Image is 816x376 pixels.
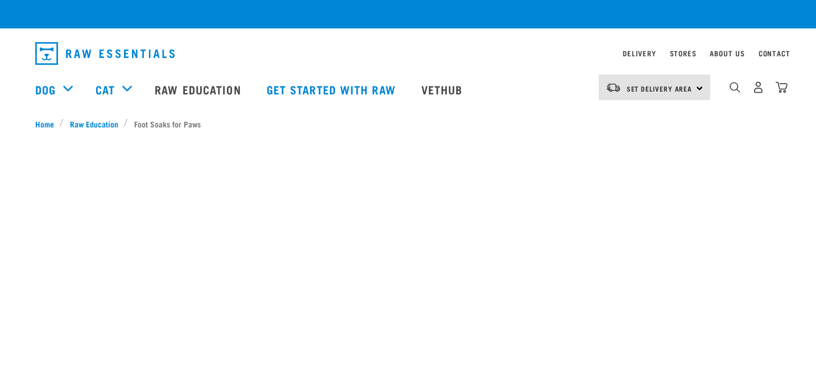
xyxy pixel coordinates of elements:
a: Get started with Raw [255,67,410,112]
a: Vethub [410,67,477,112]
a: About Us [710,51,744,55]
img: home-icon@2x.png [776,81,788,93]
img: van-moving.png [606,82,621,93]
nav: breadcrumbs [35,118,781,130]
a: Stores [670,51,697,55]
a: Dog [35,81,56,98]
a: Delivery [623,51,656,55]
span: Home [35,118,54,130]
img: Raw Essentials Logo [35,42,175,65]
a: Raw Education [143,67,255,112]
a: Cat [96,81,115,98]
a: Contact [759,51,790,55]
a: Home [35,118,60,130]
img: user.png [752,81,764,93]
nav: dropdown navigation [26,38,790,69]
span: Raw Education [70,118,118,130]
a: Raw Education [64,118,124,130]
img: home-icon-1@2x.png [730,82,740,93]
span: Set Delivery Area [627,86,693,90]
